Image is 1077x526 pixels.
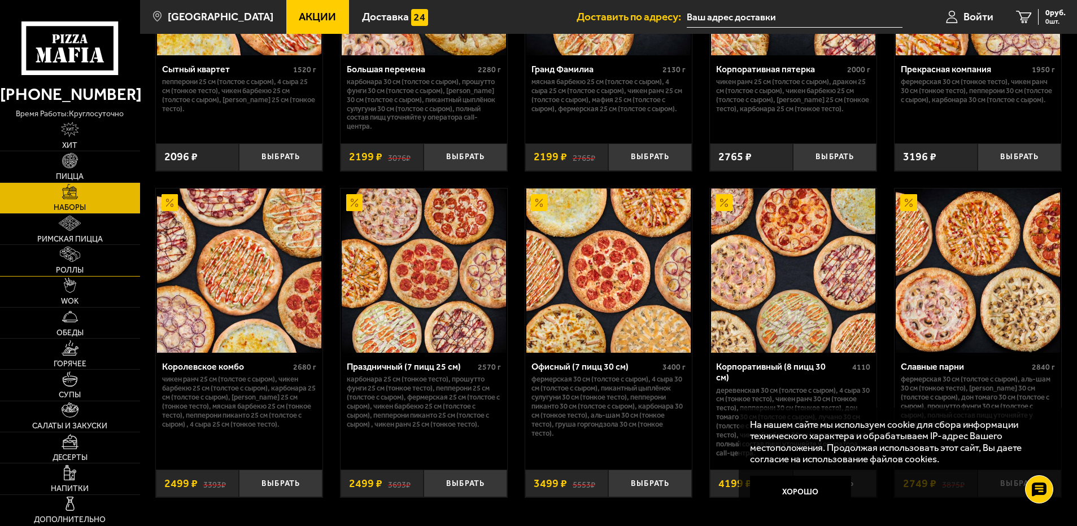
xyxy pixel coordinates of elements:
[347,375,501,428] p: Карбонара 25 см (тонкое тесто), Прошутто Фунги 25 см (тонкое тесто), Пепперони 25 см (толстое с с...
[900,194,917,211] img: Акционный
[54,360,86,368] span: Горячее
[978,143,1061,171] button: Выбрать
[531,64,660,74] div: Гранд Фамилиа
[1032,65,1055,74] span: 1950 г
[164,478,198,489] span: 2499 ₽
[716,361,849,383] div: Корпоративный (8 пицц 30 см)
[608,470,692,497] button: Выбрать
[901,375,1055,428] p: Фермерская 30 см (толстое с сыром), Аль-Шам 30 см (тонкое тесто), [PERSON_NAME] 30 см (толстое с ...
[901,361,1029,372] div: Славные парни
[347,64,475,74] div: Большая перемена
[424,143,507,171] button: Выбрать
[362,11,409,22] span: Доставка
[162,64,290,74] div: Сытный квартет
[62,142,77,150] span: Хит
[299,11,336,22] span: Акции
[531,77,686,113] p: Мясная Барбекю 25 см (толстое с сыром), 4 сыра 25 см (толстое с сыром), Чикен Ранч 25 см (толстое...
[662,362,686,372] span: 3400 г
[347,77,501,131] p: Карбонара 30 см (толстое с сыром), Прошутто Фунги 30 см (толстое с сыром), [PERSON_NAME] 30 см (т...
[168,11,273,22] span: [GEOGRAPHIC_DATA]
[534,478,567,489] span: 3499 ₽
[478,362,501,372] span: 2570 г
[56,329,84,337] span: Обеды
[710,189,877,353] a: АкционныйКорпоративный (8 пицц 30 см)
[896,189,1060,353] img: Славные парни
[61,297,79,305] span: WOK
[341,189,507,353] a: АкционныйПраздничный (7 пицц 25 см)
[32,422,107,430] span: Салаты и закуски
[239,143,322,171] button: Выбрать
[687,7,902,28] input: Ваш адрес доставки
[716,64,844,74] div: Корпоративная пятерка
[750,419,1044,465] p: На нашем сайте мы используем cookie для сбора информации технического характера и обрабатываем IP...
[716,77,870,113] p: Чикен Ранч 25 см (толстое с сыром), Дракон 25 см (толстое с сыром), Чикен Барбекю 25 см (толстое ...
[347,361,475,372] div: Праздничный (7 пицц 25 см)
[525,189,692,353] a: АкционныйОфисный (7 пицц 30 см)
[793,143,877,171] button: Выбрать
[56,266,84,274] span: Роллы
[157,189,321,353] img: Королевское комбо
[162,375,316,428] p: Чикен Ранч 25 см (толстое с сыром), Чикен Барбекю 25 см (толстое с сыром), Карбонара 25 см (толст...
[573,478,595,489] s: 5553 ₽
[531,375,686,437] p: Фермерская 30 см (толстое с сыром), 4 сыра 30 см (толстое с сыром), Пикантный цыплёнок сулугуни 3...
[1032,362,1055,372] span: 2840 г
[162,194,178,211] img: Акционный
[34,516,106,524] span: Дополнительно
[388,151,411,163] s: 3076 ₽
[1045,9,1066,17] span: 0 руб.
[203,478,226,489] s: 3393 ₽
[53,454,88,462] span: Десерты
[573,151,595,163] s: 2765 ₽
[293,362,316,372] span: 2680 г
[1045,18,1066,25] span: 0 шт.
[903,151,936,163] span: 3196 ₽
[349,151,382,163] span: 2199 ₽
[156,189,322,353] a: АкционныйКоролевское комбо
[424,470,507,497] button: Выбрать
[51,485,89,493] span: Напитки
[37,235,103,243] span: Римская пицца
[526,189,691,353] img: Офисный (7 пицц 30 см)
[662,65,686,74] span: 2130 г
[388,478,411,489] s: 3693 ₽
[162,77,316,113] p: Пепперони 25 см (толстое с сыром), 4 сыра 25 см (тонкое тесто), Чикен Барбекю 25 см (толстое с сы...
[750,476,851,510] button: Хорошо
[531,361,660,372] div: Офисный (7 пицц 30 см)
[895,189,1061,353] a: АкционныйСлавные парни
[531,194,548,211] img: Акционный
[342,189,506,353] img: Праздничный (7 пицц 25 см)
[534,151,567,163] span: 2199 ₽
[716,386,870,458] p: Деревенская 30 см (толстое с сыром), 4 сыра 30 см (тонкое тесто), Чикен Ранч 30 см (тонкое тесто)...
[411,9,428,26] img: 15daf4d41897b9f0e9f617042186c801.svg
[847,65,870,74] span: 2000 г
[164,151,198,163] span: 2096 ₽
[901,64,1029,74] div: Прекрасная компания
[293,65,316,74] span: 1520 г
[478,65,501,74] span: 2280 г
[716,194,732,211] img: Акционный
[56,173,84,181] span: Пицца
[852,362,870,372] span: 4110
[711,189,875,353] img: Корпоративный (8 пицц 30 см)
[577,11,687,22] span: Доставить по адресу:
[963,11,993,22] span: Войти
[162,361,290,372] div: Королевское комбо
[718,478,752,489] span: 4199 ₽
[239,470,322,497] button: Выбрать
[608,143,692,171] button: Выбрать
[59,391,81,399] span: Супы
[901,77,1055,104] p: Фермерская 30 см (тонкое тесто), Чикен Ранч 30 см (тонкое тесто), Пепперони 30 см (толстое с сыро...
[54,204,86,212] span: Наборы
[346,194,363,211] img: Акционный
[349,478,382,489] span: 2499 ₽
[718,151,752,163] span: 2765 ₽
